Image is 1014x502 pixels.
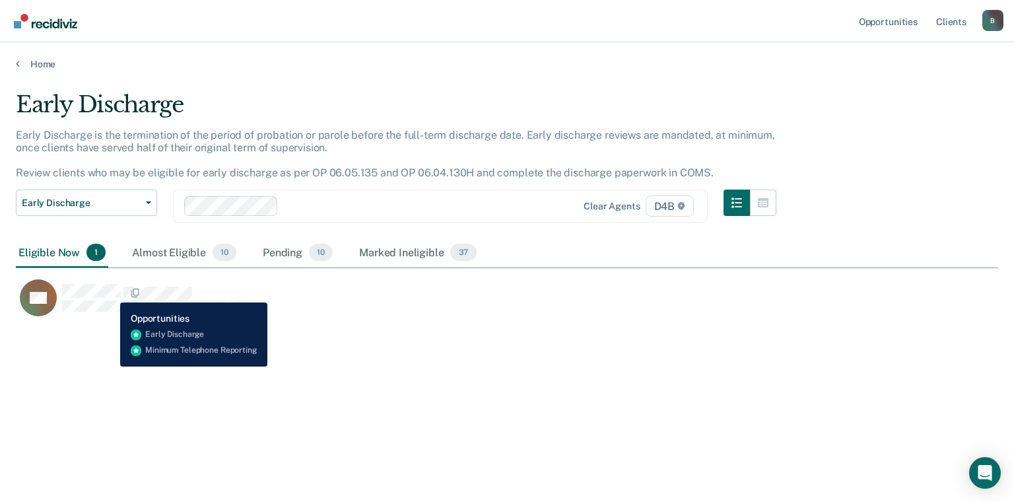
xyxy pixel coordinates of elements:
span: 1 [86,244,106,261]
span: 37 [450,244,476,261]
span: D4B [646,196,694,217]
div: Eligible Now1 [16,238,108,268]
button: Early Discharge [16,190,157,216]
p: Early Discharge is the termination of the period of probation or parole before the full-term disc... [16,129,775,180]
div: Open Intercom Messenger [969,457,1001,489]
div: Early Discharge [16,91,776,129]
div: Almost Eligible10 [129,238,239,268]
div: Pending10 [260,238,335,268]
div: CaseloadOpportunityCell-0830403 [16,279,875,332]
a: Home [16,58,998,70]
span: Early Discharge [22,197,141,209]
div: Marked Ineligible37 [356,238,479,268]
div: B [982,10,1003,31]
span: 10 [309,244,333,261]
button: Profile dropdown button [982,10,1003,31]
img: Recidiviz [14,14,77,28]
div: Clear agents [584,201,640,212]
span: 10 [213,244,236,261]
